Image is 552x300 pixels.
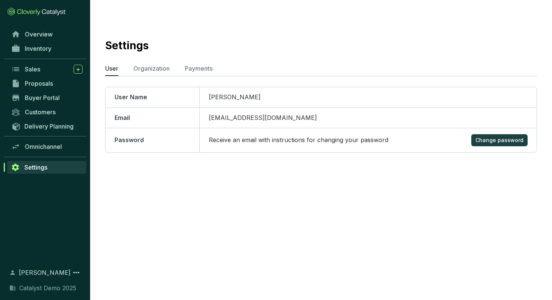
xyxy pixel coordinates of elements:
p: User [105,64,118,73]
span: Password [115,136,144,144]
a: Customers [8,106,86,118]
span: Catalyst Demo 2025 [19,283,76,292]
p: Organization [133,64,170,73]
span: Inventory [25,45,51,52]
p: Payments [185,64,213,73]
span: Settings [24,164,47,171]
a: Delivery Planning [8,120,86,132]
h2: Settings [105,38,149,53]
span: Change password [475,136,523,144]
span: [EMAIL_ADDRESS][DOMAIN_NAME] [209,114,317,121]
span: Buyer Portal [25,94,60,102]
span: Sales [25,65,40,73]
span: [PERSON_NAME] [19,268,71,277]
a: Buyer Portal [8,91,86,104]
span: User Name [115,93,147,101]
a: Sales [8,63,86,76]
a: Inventory [8,42,86,55]
span: Delivery Planning [24,123,74,130]
a: Overview [8,28,86,41]
span: Overview [25,30,53,38]
span: Email [115,114,130,121]
button: Change password [471,134,528,146]
span: Proposals [25,80,53,87]
span: Customers [25,108,56,116]
span: [PERSON_NAME] [209,93,261,101]
a: Omnichannel [8,140,86,153]
a: Proposals [8,77,86,90]
span: Omnichannel [25,143,62,150]
p: Receive an email with instructions for changing your password [209,136,388,144]
a: Settings [7,161,86,174]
